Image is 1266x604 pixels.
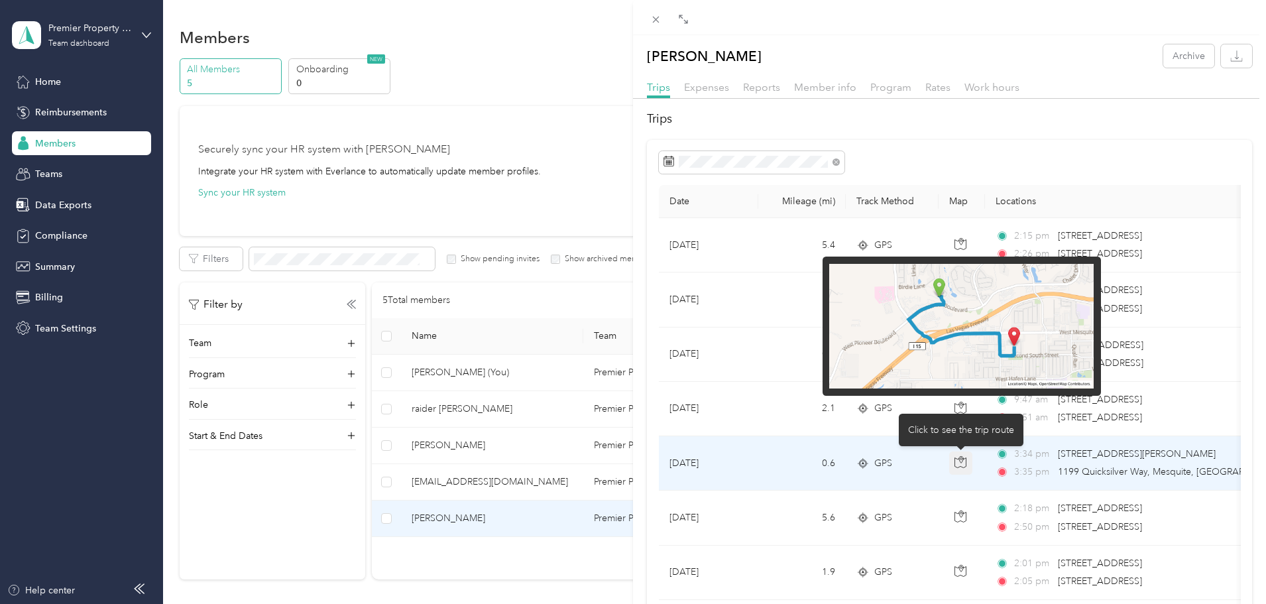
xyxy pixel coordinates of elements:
[874,238,892,253] span: GPS
[659,272,758,327] td: [DATE]
[647,44,762,68] p: [PERSON_NAME]
[659,491,758,545] td: [DATE]
[758,491,846,545] td: 5.6
[758,436,846,491] td: 0.6
[1058,575,1142,587] span: [STREET_ADDRESS]
[874,456,892,471] span: GPS
[1014,501,1052,516] span: 2:18 pm
[1058,248,1142,259] span: [STREET_ADDRESS]
[758,546,846,600] td: 1.9
[1059,339,1143,351] span: [STREET_ADDRESS]
[1058,503,1142,514] span: [STREET_ADDRESS]
[1059,357,1143,369] span: [STREET_ADDRESS]
[684,81,729,93] span: Expenses
[758,382,846,436] td: 2.1
[874,511,892,525] span: GPS
[743,81,780,93] span: Reports
[1014,410,1052,425] span: 9:51 am
[659,185,758,218] th: Date
[939,185,985,218] th: Map
[758,328,846,382] td: 0.6
[1058,394,1142,405] span: [STREET_ADDRESS]
[874,565,892,579] span: GPS
[1014,556,1052,571] span: 2:01 pm
[1058,521,1142,532] span: [STREET_ADDRESS]
[1058,412,1142,423] span: [STREET_ADDRESS]
[1058,448,1216,459] span: [STREET_ADDRESS][PERSON_NAME]
[1014,574,1052,589] span: 2:05 pm
[1014,393,1052,407] span: 9:47 am
[758,185,846,218] th: Mileage (mi)
[659,436,758,491] td: [DATE]
[925,81,950,93] span: Rates
[1163,44,1214,68] button: Archive
[1014,520,1052,534] span: 2:50 pm
[659,382,758,436] td: [DATE]
[1014,447,1052,461] span: 3:34 pm
[794,81,856,93] span: Member info
[758,218,846,272] td: 5.4
[1192,530,1266,604] iframe: Everlance-gr Chat Button Frame
[874,401,892,416] span: GPS
[1014,229,1052,243] span: 2:15 pm
[1014,465,1052,479] span: 3:35 pm
[659,546,758,600] td: [DATE]
[964,81,1019,93] span: Work hours
[659,328,758,382] td: [DATE]
[899,414,1023,446] div: Click to see the trip route
[758,272,846,327] td: 5.2
[659,218,758,272] td: [DATE]
[846,185,939,218] th: Track Method
[1014,247,1052,261] span: 2:26 pm
[647,110,1252,128] h2: Trips
[647,81,670,93] span: Trips
[829,264,1094,389] img: minimap
[870,81,911,93] span: Program
[1058,230,1142,241] span: [STREET_ADDRESS]
[1058,558,1142,569] span: [STREET_ADDRESS]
